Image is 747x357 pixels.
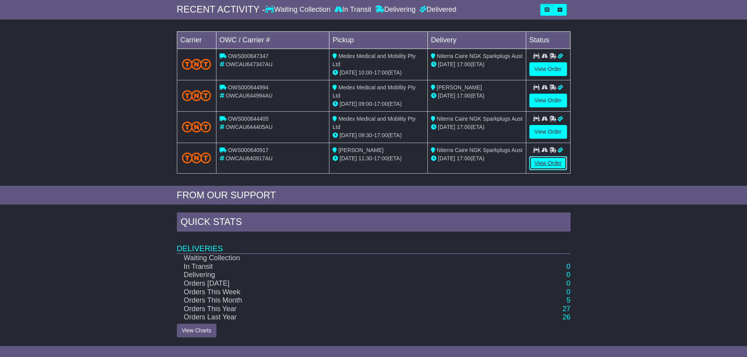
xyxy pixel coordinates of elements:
[177,296,498,305] td: Orders This Month
[177,271,498,279] td: Delivering
[340,155,357,161] span: [DATE]
[437,116,523,122] span: Niterra Caire NGK Sparkplugs Aust
[177,324,216,337] a: View Charts
[529,156,567,170] a: View Order
[329,31,428,49] td: Pickup
[225,92,273,99] span: OWCAU644994AU
[177,305,498,314] td: Orders This Year
[228,84,269,91] span: OWS000644994
[438,92,455,99] span: [DATE]
[333,131,424,140] div: - (ETA)
[333,154,424,163] div: - (ETA)
[373,5,418,14] div: Delivering
[566,296,570,304] a: 5
[529,125,567,139] a: View Order
[431,123,523,131] div: (ETA)
[358,155,372,161] span: 11:30
[438,61,455,67] span: [DATE]
[438,155,455,161] span: [DATE]
[457,61,471,67] span: 17:00
[457,92,471,99] span: 17:00
[225,124,273,130] span: OWCAU644405AU
[225,155,273,161] span: OWCAU640917AU
[177,31,216,49] td: Carrier
[374,155,388,161] span: 17:00
[529,62,567,76] a: View Order
[374,69,388,76] span: 17:00
[526,31,570,49] td: Status
[431,154,523,163] div: (ETA)
[177,313,498,322] td: Orders Last Year
[431,92,523,100] div: (ETA)
[358,69,372,76] span: 10:00
[177,288,498,297] td: Orders This Week
[182,152,211,163] img: TNT_Domestic.png
[438,124,455,130] span: [DATE]
[457,124,471,130] span: 17:00
[437,147,523,153] span: Niterra Caire NGK Sparkplugs Aust
[340,132,357,138] span: [DATE]
[182,59,211,69] img: TNT_Domestic.png
[177,190,571,201] div: FROM OUR SUPPORT
[358,101,372,107] span: 09:00
[182,121,211,132] img: TNT_Domestic.png
[562,305,570,313] a: 27
[566,271,570,279] a: 0
[358,132,372,138] span: 09:30
[418,5,456,14] div: Delivered
[437,53,523,59] span: Niterra Caire NGK Sparkplugs Aust
[562,313,570,321] a: 26
[265,5,332,14] div: Waiting Collection
[427,31,526,49] td: Delivery
[333,116,416,130] span: Medex Medical and Mobility Pty Ltd
[338,147,383,153] span: [PERSON_NAME]
[177,263,498,271] td: In Transit
[566,263,570,270] a: 0
[333,69,424,77] div: - (ETA)
[457,155,471,161] span: 17:00
[228,116,269,122] span: OWS000644405
[340,69,357,76] span: [DATE]
[216,31,329,49] td: OWC / Carrier #
[437,84,482,91] span: [PERSON_NAME]
[228,53,269,59] span: OWS000647347
[374,132,388,138] span: 17:00
[333,84,416,99] span: Medex Medical and Mobility Pty Ltd
[566,288,570,296] a: 0
[225,61,273,67] span: OWCAU647347AU
[177,4,265,15] div: RECENT ACTIVITY -
[177,234,571,254] td: Deliveries
[333,5,373,14] div: In Transit
[566,279,570,287] a: 0
[182,90,211,101] img: TNT_Domestic.png
[177,212,571,234] div: Quick Stats
[333,53,416,67] span: Medex Medical and Mobility Pty Ltd
[340,101,357,107] span: [DATE]
[529,94,567,107] a: View Order
[374,101,388,107] span: 17:00
[177,279,498,288] td: Orders [DATE]
[431,60,523,69] div: (ETA)
[228,147,269,153] span: OWS000640917
[333,100,424,108] div: - (ETA)
[177,254,498,263] td: Waiting Collection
